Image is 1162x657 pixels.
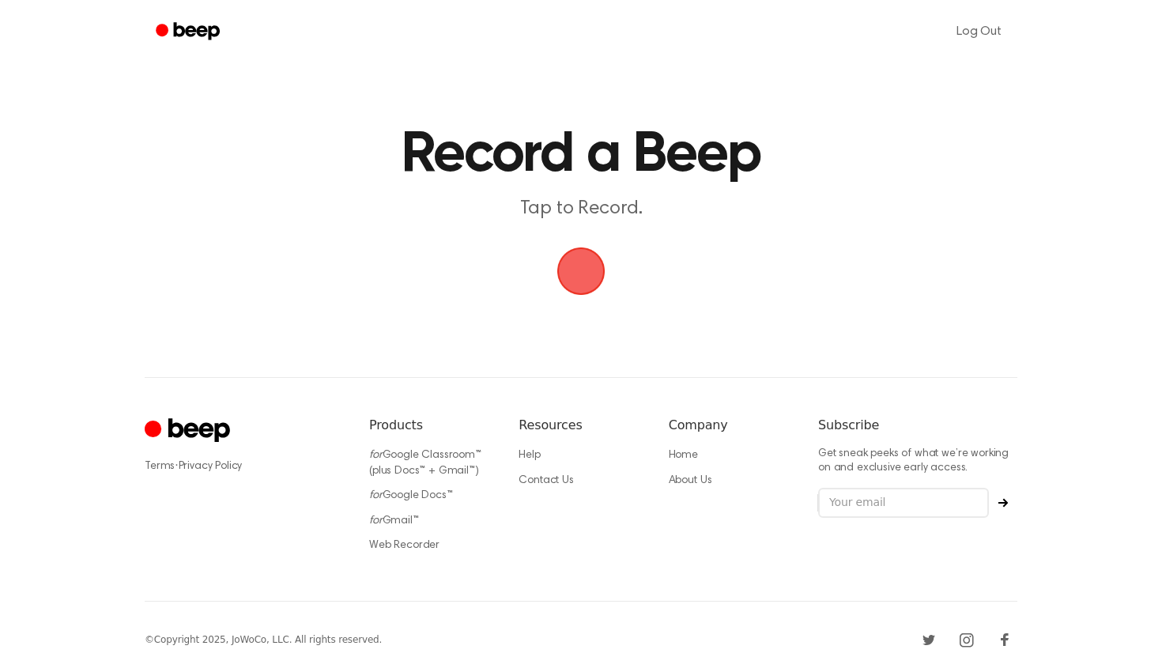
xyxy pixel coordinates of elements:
i: for [369,515,383,527]
input: Your email [818,488,989,518]
a: forGmail™ [369,515,419,527]
a: Terms [145,461,175,472]
h6: Resources [519,416,643,435]
h6: Company [669,416,793,435]
div: © Copyright 2025, JoWoCo, LLC. All rights reserved. [145,632,382,647]
h6: Subscribe [818,416,1017,435]
a: Privacy Policy [179,461,243,472]
i: for [369,450,383,461]
h6: Products [369,416,493,435]
p: Get sneak peeks of what we’re working on and exclusive early access. [818,447,1017,475]
a: forGoogle Classroom™ (plus Docs™ + Gmail™) [369,450,481,477]
a: Help [519,450,540,461]
button: Beep Logo [557,247,605,295]
button: Subscribe [989,498,1017,508]
h1: Record a Beep [176,126,986,183]
a: Cruip [145,416,234,447]
a: Contact Us [519,475,573,486]
i: for [369,490,383,501]
a: Log Out [941,13,1017,51]
a: Home [669,450,698,461]
a: Instagram [954,627,979,652]
a: forGoogle Docs™ [369,490,453,501]
a: About Us [669,475,712,486]
a: Facebook [992,627,1017,652]
a: Web Recorder [369,540,440,551]
p: Tap to Record. [277,196,885,222]
a: Beep [145,17,234,47]
a: Twitter [916,627,941,652]
div: · [145,459,344,474]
